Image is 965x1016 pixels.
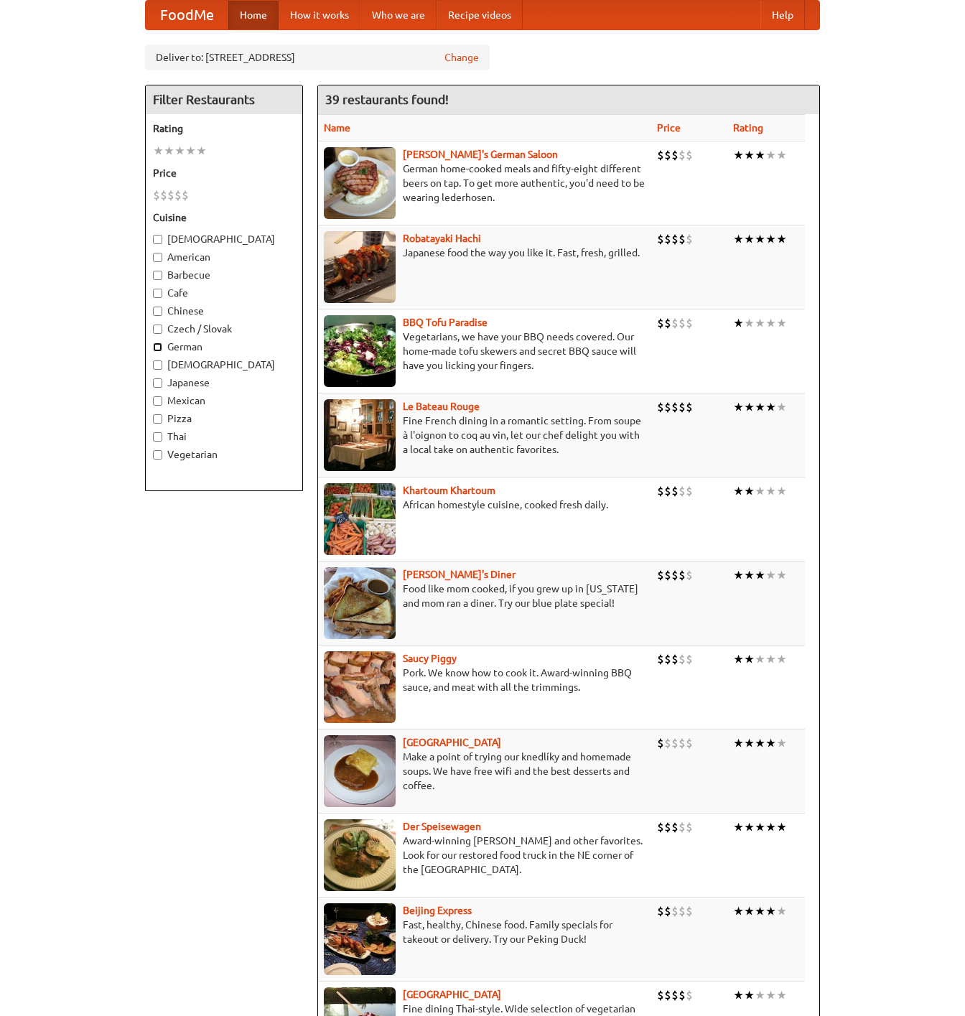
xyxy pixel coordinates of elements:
li: ★ [733,567,744,583]
li: ★ [755,819,765,835]
a: Change [444,50,479,65]
li: $ [657,819,664,835]
li: $ [679,567,686,583]
li: $ [679,483,686,499]
li: $ [160,187,167,203]
p: Fast, healthy, Chinese food. Family specials for takeout or delivery. Try our Peking Duck! [324,918,645,946]
li: $ [657,315,664,331]
a: [GEOGRAPHIC_DATA] [403,989,501,1000]
li: ★ [776,399,787,415]
li: $ [657,147,664,163]
p: Award-winning [PERSON_NAME] and other favorites. Look for our restored food truck in the NE corne... [324,834,645,877]
img: esthers.jpg [324,147,396,219]
a: How it works [279,1,360,29]
li: ★ [755,483,765,499]
li: $ [671,567,679,583]
li: $ [671,987,679,1003]
li: ★ [776,987,787,1003]
a: Who we are [360,1,437,29]
label: [DEMOGRAPHIC_DATA] [153,358,295,372]
li: $ [664,231,671,247]
a: Price [657,122,681,134]
p: Pork. We know how to cook it. Award-winning BBQ sauce, and meat with all the trimmings. [324,666,645,694]
label: Vegetarian [153,447,295,462]
li: $ [664,651,671,667]
p: Vegetarians, we have your BBQ needs covered. Our home-made tofu skewers and secret BBQ sauce will... [324,330,645,373]
li: ★ [765,483,776,499]
li: $ [671,315,679,331]
li: ★ [755,735,765,751]
li: ★ [733,231,744,247]
li: ★ [733,651,744,667]
li: $ [686,987,693,1003]
li: ★ [744,315,755,331]
input: Japanese [153,378,162,388]
h5: Price [153,166,295,180]
li: $ [664,147,671,163]
li: ★ [733,147,744,163]
li: ★ [744,231,755,247]
b: [PERSON_NAME]'s German Saloon [403,149,558,160]
li: $ [671,483,679,499]
li: $ [664,483,671,499]
b: Beijing Express [403,905,472,916]
li: ★ [765,231,776,247]
li: ★ [153,143,164,159]
li: $ [657,231,664,247]
li: $ [679,903,686,919]
h5: Cuisine [153,210,295,225]
a: BBQ Tofu Paradise [403,317,488,328]
li: ★ [733,315,744,331]
li: $ [657,735,664,751]
img: speisewagen.jpg [324,819,396,891]
a: Home [228,1,279,29]
li: ★ [755,399,765,415]
li: ★ [776,903,787,919]
li: $ [686,567,693,583]
a: Rating [733,122,763,134]
p: African homestyle cuisine, cooked fresh daily. [324,498,645,512]
li: ★ [776,147,787,163]
li: ★ [744,987,755,1003]
li: ★ [733,735,744,751]
li: $ [679,735,686,751]
li: $ [657,483,664,499]
a: Recipe videos [437,1,523,29]
li: $ [686,231,693,247]
label: Mexican [153,393,295,408]
li: $ [174,187,182,203]
li: $ [657,987,664,1003]
a: FoodMe [146,1,228,29]
input: Barbecue [153,271,162,280]
label: Czech / Slovak [153,322,295,336]
img: tofuparadise.jpg [324,315,396,387]
li: ★ [744,903,755,919]
li: ★ [765,399,776,415]
li: $ [664,819,671,835]
li: $ [679,315,686,331]
li: $ [153,187,160,203]
li: ★ [765,315,776,331]
input: Vegetarian [153,450,162,460]
label: Cafe [153,286,295,300]
li: ★ [744,483,755,499]
label: Pizza [153,411,295,426]
li: ★ [185,143,196,159]
label: [DEMOGRAPHIC_DATA] [153,232,295,246]
li: $ [182,187,189,203]
li: $ [671,399,679,415]
li: $ [657,567,664,583]
b: Robatayaki Hachi [403,233,481,244]
b: [GEOGRAPHIC_DATA] [403,737,501,748]
li: ★ [733,987,744,1003]
label: Chinese [153,304,295,318]
li: ★ [765,735,776,751]
img: czechpoint.jpg [324,735,396,807]
b: Khartoum Khartoum [403,485,495,496]
li: $ [679,399,686,415]
input: Pizza [153,414,162,424]
li: ★ [765,987,776,1003]
li: $ [671,651,679,667]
